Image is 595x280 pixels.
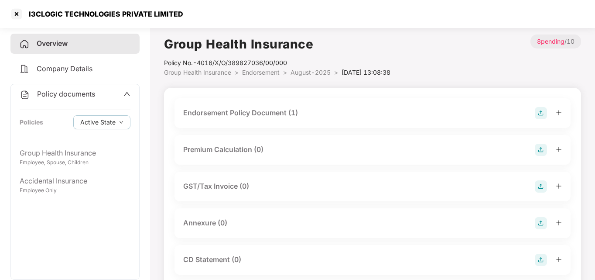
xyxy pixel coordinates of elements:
span: 8 pending [537,38,564,45]
button: Active Statedown [73,115,130,129]
span: Group Health Insurance [164,69,231,76]
img: svg+xml;base64,PHN2ZyB4bWxucz0iaHR0cDovL3d3dy53My5vcmcvMjAwMC9zdmciIHdpZHRoPSIyNCIgaGVpZ2h0PSIyNC... [20,90,30,100]
span: Company Details [37,64,92,73]
span: plus [556,110,562,116]
div: CD Statement (0) [183,254,241,265]
span: plus [556,183,562,189]
span: plus [556,220,562,226]
img: svg+xml;base64,PHN2ZyB4bWxucz0iaHR0cDovL3d3dy53My5vcmcvMjAwMC9zdmciIHdpZHRoPSIyOCIgaGVpZ2h0PSIyOC... [535,144,547,156]
span: Overview [37,39,68,48]
div: Employee, Spouse, Children [20,159,130,167]
img: svg+xml;base64,PHN2ZyB4bWxucz0iaHR0cDovL3d3dy53My5vcmcvMjAwMC9zdmciIHdpZHRoPSIyNCIgaGVpZ2h0PSIyNC... [19,64,30,74]
div: Premium Calculation (0) [183,144,263,155]
span: down [119,120,123,125]
span: > [235,69,239,76]
div: Accidental Insurance [20,176,130,187]
span: > [283,69,287,76]
span: [DATE] 13:08:38 [342,69,390,76]
span: Policy documents [37,90,95,98]
img: svg+xml;base64,PHN2ZyB4bWxucz0iaHR0cDovL3d3dy53My5vcmcvMjAwMC9zdmciIHdpZHRoPSIyOCIgaGVpZ2h0PSIyOC... [535,254,547,266]
img: svg+xml;base64,PHN2ZyB4bWxucz0iaHR0cDovL3d3dy53My5vcmcvMjAwMC9zdmciIHdpZHRoPSIyOCIgaGVpZ2h0PSIyOC... [535,217,547,229]
span: August-2025 [291,69,331,76]
span: plus [556,256,562,263]
div: Group Health Insurance [20,148,130,159]
img: svg+xml;base64,PHN2ZyB4bWxucz0iaHR0cDovL3d3dy53My5vcmcvMjAwMC9zdmciIHdpZHRoPSIyNCIgaGVpZ2h0PSIyNC... [19,39,30,49]
img: svg+xml;base64,PHN2ZyB4bWxucz0iaHR0cDovL3d3dy53My5vcmcvMjAwMC9zdmciIHdpZHRoPSIyOCIgaGVpZ2h0PSIyOC... [535,107,547,119]
div: GST/Tax Invoice (0) [183,181,249,192]
span: > [334,69,338,76]
div: I3CLOGIC TECHNOLOGIES PRIVATE LIMITED [24,10,183,18]
div: Policies [20,118,43,127]
img: svg+xml;base64,PHN2ZyB4bWxucz0iaHR0cDovL3d3dy53My5vcmcvMjAwMC9zdmciIHdpZHRoPSIyOCIgaGVpZ2h0PSIyOC... [535,180,547,193]
h1: Group Health Insurance [164,35,390,54]
span: Active State [80,118,116,127]
div: Annexure (0) [183,218,227,228]
p: / 10 [530,35,581,48]
div: Policy No.- 4016/X/O/389827036/00/000 [164,58,390,68]
div: Endorsement Policy Document (1) [183,107,298,118]
div: Employee Only [20,187,130,195]
span: plus [556,146,562,152]
span: up [123,90,130,97]
span: Endorsement [242,69,280,76]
